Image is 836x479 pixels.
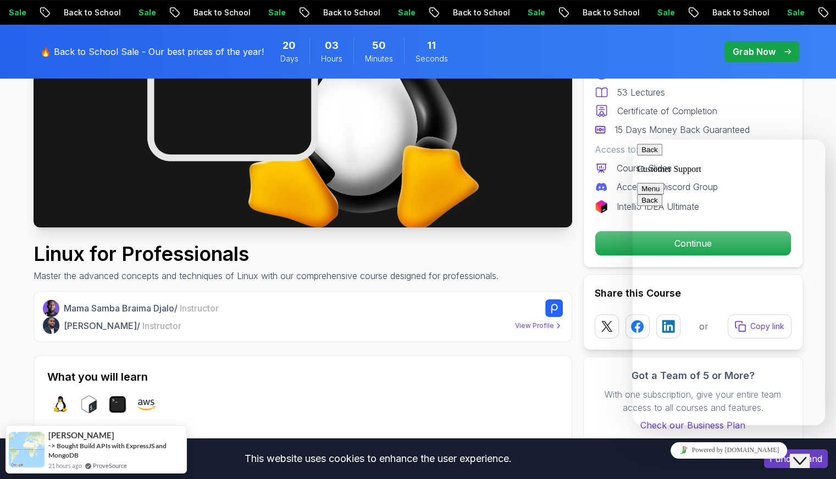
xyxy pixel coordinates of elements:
p: Sale [778,7,813,18]
img: linux logo [52,396,69,413]
p: With one subscription, give your entire team access to all courses and features. [595,388,791,414]
p: [PERSON_NAME] / [64,319,181,332]
img: aws logo [137,396,155,413]
p: Sale [649,7,684,18]
span: Hours [321,53,342,64]
span: 11 Seconds [427,38,436,53]
p: IntelliJ IDEA Ultimate [617,200,699,213]
span: 50 Minutes [372,38,386,53]
span: Minutes [365,53,393,64]
p: Back to School [444,7,519,18]
span: 3 Hours [325,38,339,53]
p: Sale [389,7,424,18]
span: Days [280,53,298,64]
img: Abz [43,317,60,334]
p: Back to School [55,7,130,18]
iframe: chat widget [790,435,825,468]
p: Sale [259,7,295,18]
span: Instructor [142,320,181,331]
span: Seconds [416,53,448,64]
p: Access to: [595,143,791,156]
button: Continue [595,231,791,256]
p: Sale [519,7,554,18]
img: terminal logo [109,396,126,413]
h2: What you will learn [47,369,558,385]
p: 53 Lectures [617,86,665,99]
img: Nelson Djalo [43,300,60,317]
p: Sale [130,7,165,18]
img: provesource social proof notification image [9,432,45,467]
p: Course Slides [617,161,672,175]
div: This website uses cookies to enhance the user experience. [8,447,748,471]
p: Environment Variables - Understand how to set, modify, and manage environment variables using too... [325,437,558,477]
a: View Profile [515,320,563,331]
p: Mama Samba Braima Djalo / [64,302,219,315]
a: ProveSource [93,461,127,470]
p: Master the advanced concepts and techniques of Linux with our comprehensive course designed for p... [34,269,499,282]
iframe: chat widget [633,438,825,463]
p: Access to Discord Group [617,180,718,193]
h1: Linux for Professionals [34,243,499,265]
a: Check our Business Plan [595,419,791,432]
span: [PERSON_NAME] [48,431,114,440]
p: Back to School [574,7,649,18]
span: Instructor [180,303,219,314]
h2: Share this Course [595,286,791,301]
a: Bought Build APIs with ExpressJS and MongoDB [48,442,167,459]
p: Grab Now [733,45,776,58]
p: Back to School [704,7,778,18]
span: -> [48,441,56,450]
iframe: chat widget [633,140,825,425]
h3: Got a Team of 5 or More? [595,368,791,383]
p: Continue [595,231,791,255]
p: View Profile [515,321,554,330]
img: jetbrains logo [595,200,608,213]
p: Back to School [314,7,389,18]
p: 15 Days Money Back Guaranteed [614,123,750,136]
p: Certificate of Completion [617,104,717,118]
p: Back to School [185,7,259,18]
img: bash logo [80,396,98,413]
p: 🔥 Back to School Sale - Our best prices of the year! [40,45,264,58]
span: 21 hours ago [48,461,82,470]
span: 20 Days [283,38,296,53]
